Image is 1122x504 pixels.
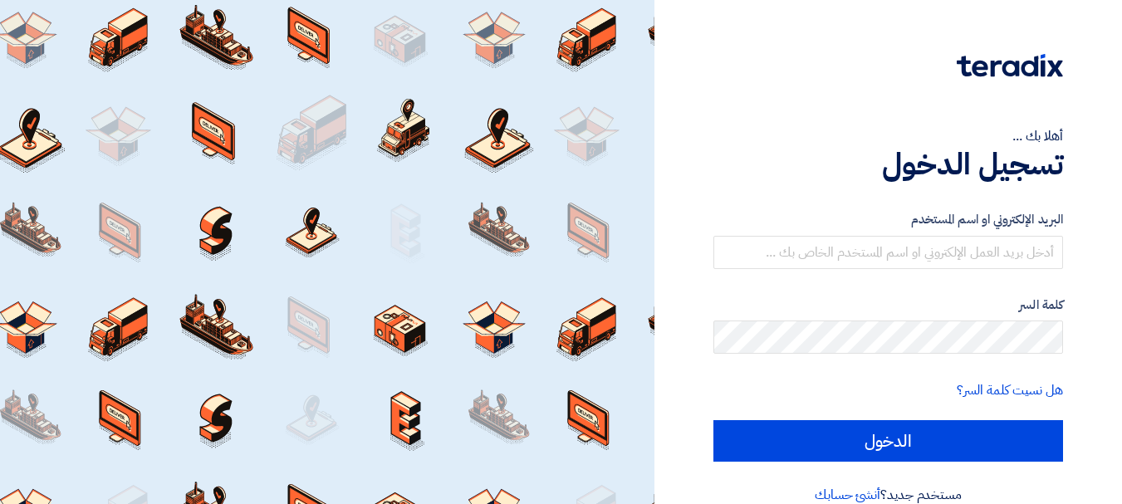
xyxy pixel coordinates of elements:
input: أدخل بريد العمل الإلكتروني او اسم المستخدم الخاص بك ... [713,236,1063,269]
h1: تسجيل الدخول [713,146,1063,183]
img: Teradix logo [957,54,1063,77]
div: أهلا بك ... [713,126,1063,146]
label: كلمة السر [713,296,1063,315]
label: البريد الإلكتروني او اسم المستخدم [713,210,1063,229]
a: هل نسيت كلمة السر؟ [957,380,1063,400]
input: الدخول [713,420,1063,462]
